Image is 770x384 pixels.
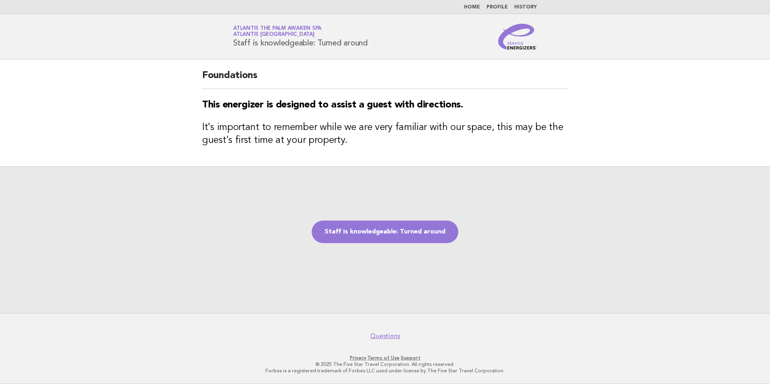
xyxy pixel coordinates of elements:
a: History [514,5,537,10]
a: Terms of Use [367,355,399,361]
a: Atlantis The Palm Awaken SpaAtlantis [GEOGRAPHIC_DATA] [233,26,321,37]
a: Privacy [350,355,366,361]
p: · · [139,355,631,361]
a: Profile [486,5,508,10]
h3: It's important to remember while we are very familiar with our space, this may be the guest's fir... [202,121,568,147]
a: Questions [370,332,400,340]
span: Atlantis [GEOGRAPHIC_DATA] [233,32,315,37]
h2: Foundations [202,69,568,89]
p: Forbes is a registered trademark of Forbes LLC used under license by The Five Star Travel Corpora... [139,367,631,374]
img: Service Energizers [498,24,537,50]
h1: Staff is knowledgeable: Turned around [233,26,368,47]
strong: This energizer is designed to assist a guest with directions. [202,100,463,110]
a: Staff is knowledgeable: Turned around [312,221,458,243]
p: © 2025 The Five Star Travel Corporation. All rights reserved. [139,361,631,367]
a: Support [401,355,420,361]
a: Home [464,5,480,10]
